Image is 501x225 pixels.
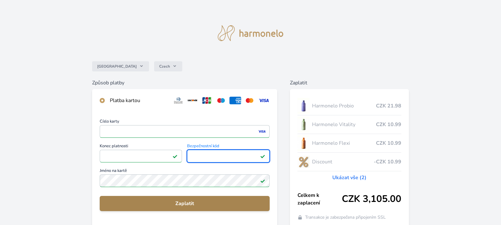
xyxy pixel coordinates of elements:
[100,144,182,150] span: Konec platnosti
[312,121,376,128] span: Harmonelo Vitality
[260,154,265,159] img: Platné pole
[290,79,409,87] h6: Zaplatit
[159,64,170,69] span: Czech
[187,144,270,150] span: Bezpečnostní kód
[103,127,267,136] iframe: Iframe pro číslo karty
[258,129,266,134] img: visa
[154,61,182,71] button: Czech
[312,158,374,166] span: Discount
[260,178,265,183] img: Platné pole
[172,97,184,104] img: diners.svg
[187,97,198,104] img: discover.svg
[342,193,401,205] span: CZK 3,105.00
[229,97,241,104] img: amex.svg
[100,174,270,187] input: Jméno na kartěPlatné pole
[92,79,277,87] h6: Způsob platby
[215,97,227,104] img: maestro.svg
[297,192,342,207] span: Celkem k zaplacení
[244,97,255,104] img: mc.svg
[201,97,213,104] img: jcb.svg
[374,158,401,166] span: -CZK 10.99
[100,119,270,125] span: Číslo karty
[105,200,265,207] span: Zaplatit
[305,214,386,221] span: Transakce je zabezpečena připojením SSL
[376,121,401,128] span: CZK 10.99
[97,64,137,69] span: [GEOGRAPHIC_DATA]
[100,196,270,211] button: Zaplatit
[103,152,179,161] iframe: Iframe pro datum vypršení platnosti
[312,102,376,110] span: Harmonelo Probio
[172,154,178,159] img: Platné pole
[376,139,401,147] span: CZK 10.99
[297,117,310,132] img: CLEAN_VITALITY_se_stinem_x-lo.jpg
[297,154,310,170] img: discount-lo.png
[312,139,376,147] span: Harmonelo Flexi
[376,102,401,110] span: CZK 21.98
[92,61,149,71] button: [GEOGRAPHIC_DATA]
[332,174,366,181] a: Ukázat vše (2)
[100,169,270,174] span: Jméno na kartě
[110,97,168,104] div: Platba kartou
[258,97,270,104] img: visa.svg
[190,152,267,161] iframe: Iframe pro bezpečnostní kód
[297,98,310,114] img: CLEAN_PROBIO_se_stinem_x-lo.jpg
[297,135,310,151] img: CLEAN_FLEXI_se_stinem_x-hi_(1)-lo.jpg
[218,25,284,41] img: logo.svg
